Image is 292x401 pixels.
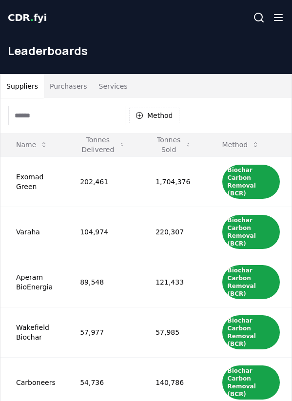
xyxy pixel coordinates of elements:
[44,75,93,98] button: Purchasers
[222,165,280,199] div: Biochar Carbon Removal (BCR)
[93,75,134,98] button: Services
[214,135,268,154] button: Method
[140,207,206,257] td: 220,307
[8,12,47,23] span: CDR fyi
[140,156,206,207] td: 1,704,376
[222,265,280,299] div: Biochar Carbon Removal (BCR)
[148,135,198,154] button: Tonnes Sold
[140,307,206,357] td: 57,985
[72,135,132,154] button: Tonnes Delivered
[64,307,140,357] td: 57,977
[140,257,206,307] td: 121,433
[222,315,280,349] div: Biochar Carbon Removal (BCR)
[0,75,44,98] button: Suppliers
[222,365,280,400] div: Biochar Carbon Removal (BCR)
[8,135,56,154] button: Name
[64,257,140,307] td: 89,548
[8,11,47,24] a: CDR.fyi
[0,257,64,307] td: Aperam BioEnergia
[8,43,284,58] h1: Leaderboards
[129,108,179,123] button: Method
[64,156,140,207] td: 202,461
[0,307,64,357] td: Wakefield Biochar
[0,207,64,257] td: Varaha
[30,12,34,23] span: .
[0,156,64,207] td: Exomad Green
[222,215,280,249] div: Biochar Carbon Removal (BCR)
[64,207,140,257] td: 104,974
